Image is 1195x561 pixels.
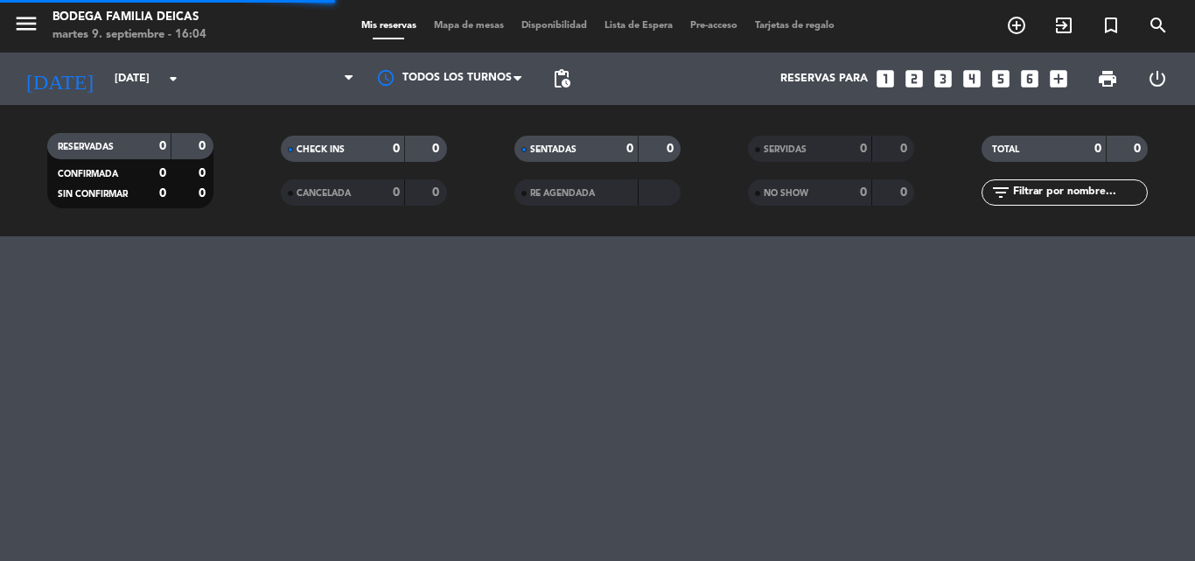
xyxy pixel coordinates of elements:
[393,143,400,155] strong: 0
[432,143,443,155] strong: 0
[530,189,595,198] span: RE AGENDADA
[393,186,400,199] strong: 0
[425,21,513,31] span: Mapa de mesas
[1101,15,1122,36] i: turned_in_not
[1011,183,1147,202] input: Filtrar por nombre...
[1047,67,1070,90] i: add_box
[990,182,1011,203] i: filter_list
[1018,67,1041,90] i: looks_6
[860,143,867,155] strong: 0
[932,67,954,90] i: looks_3
[764,189,808,198] span: NO SHOW
[159,167,166,179] strong: 0
[297,189,351,198] span: CANCELADA
[13,60,106,98] i: [DATE]
[13,11,39,37] i: menu
[860,186,867,199] strong: 0
[163,68,184,89] i: arrow_drop_down
[199,167,209,179] strong: 0
[199,187,209,200] strong: 0
[992,145,1019,154] span: TOTAL
[551,68,572,89] span: pending_actions
[530,145,577,154] span: SENTADAS
[199,140,209,152] strong: 0
[353,21,425,31] span: Mis reservas
[297,145,345,154] span: CHECK INS
[13,11,39,43] button: menu
[159,187,166,200] strong: 0
[746,21,843,31] span: Tarjetas de regalo
[764,145,807,154] span: SERVIDAS
[1006,15,1027,36] i: add_circle_outline
[159,140,166,152] strong: 0
[1097,68,1118,89] span: print
[903,67,926,90] i: looks_two
[961,67,983,90] i: looks_4
[1147,68,1168,89] i: power_settings_new
[780,73,868,85] span: Reservas para
[667,143,677,155] strong: 0
[1134,143,1144,155] strong: 0
[58,143,114,151] span: RESERVADAS
[58,190,128,199] span: SIN CONFIRMAR
[596,21,681,31] span: Lista de Espera
[1132,53,1182,105] div: LOG OUT
[52,9,206,26] div: Bodega Familia Deicas
[900,143,911,155] strong: 0
[626,143,633,155] strong: 0
[1094,143,1101,155] strong: 0
[432,186,443,199] strong: 0
[513,21,596,31] span: Disponibilidad
[58,170,118,179] span: CONFIRMADA
[874,67,897,90] i: looks_one
[1148,15,1169,36] i: search
[1053,15,1074,36] i: exit_to_app
[900,186,911,199] strong: 0
[681,21,746,31] span: Pre-acceso
[52,26,206,44] div: martes 9. septiembre - 16:04
[989,67,1012,90] i: looks_5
